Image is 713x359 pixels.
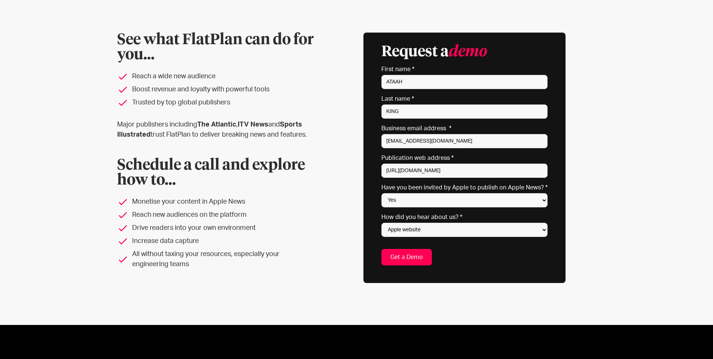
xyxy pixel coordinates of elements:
form: Email Form [381,45,548,265]
em: demo [449,45,487,60]
h1: See what FlatPlan can do for you... [117,33,315,63]
strong: The Atlantic [197,121,236,128]
li: All without taxing your resources, especially your engineering teams [117,249,315,270]
label: How did you hear about us? * [381,213,548,221]
li: Increase data capture [117,236,315,246]
label: Have you been invited by Apple to publish on Apple News? * [381,184,548,191]
strong: ITV News [238,121,268,128]
li: Drive readers into your own environment [117,223,315,233]
li: Trusted by top global publishers [117,98,315,108]
input: Get a Demo [381,249,432,265]
li: Reach new audiences on the platform [117,210,315,220]
label: Last name * [381,95,548,103]
li: Monetise your content in Apple News [117,197,315,207]
li: Boost revenue and loyalty with powerful tools [117,85,315,95]
label: Publication web address * [381,154,548,162]
p: Major publishers including , and trust FlatPlan to deliver breaking news and features. [117,120,315,140]
label: First name * [381,66,548,73]
h2: Schedule a call and explore how to... [117,158,315,188]
h3: Request a [381,45,487,60]
li: Reach a wide new audience [117,72,315,82]
label: Business email address * [381,125,548,132]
